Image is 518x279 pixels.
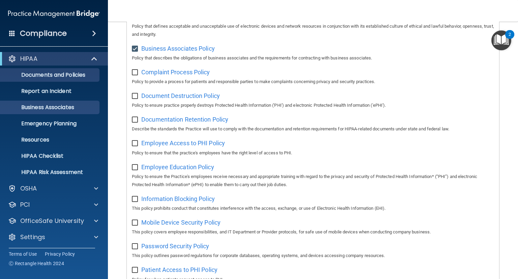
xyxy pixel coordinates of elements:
[141,116,228,123] span: Documentation Retention Policy
[45,251,75,257] a: Privacy Policy
[491,30,511,50] button: Open Resource Center, 2 new notifications
[509,34,511,43] div: 2
[132,228,494,236] p: This policy covers employee responsibilities, and IT Department or Provider protocols, for safe u...
[4,169,96,176] p: HIPAA Risk Assessment
[4,120,96,127] p: Emergency Planning
[402,231,510,258] iframe: Drift Widget Chat Controller
[9,260,64,267] span: Ⓒ Rectangle Health 2024
[4,136,96,143] p: Resources
[4,88,96,95] p: Report an Incident
[141,92,220,99] span: Document Destruction Policy
[8,7,100,21] img: PMB logo
[132,252,494,260] p: This policy outlines password regulations for corporate databases, operating systems, and devices...
[141,219,221,226] span: Mobile Device Security Policy
[132,78,494,86] p: Policy to provide a process for patients and responsible parties to make complaints concerning pr...
[132,149,494,157] p: Policy to ensure that the practice's employees have the right level of access to PHI.
[9,251,37,257] a: Terms of Use
[20,201,30,209] p: PCI
[8,184,98,193] a: OSHA
[4,72,96,78] p: Documents and Policies
[8,55,98,63] a: HIPAA
[8,217,98,225] a: OfficeSafe University
[141,163,214,171] span: Employee Education Policy
[4,104,96,111] p: Business Associates
[141,195,215,202] span: Information Blocking Policy
[8,201,98,209] a: PCI
[132,101,494,109] p: Policy to ensure practice properly destroys Protected Health Information ('PHI') and electronic P...
[132,54,494,62] p: Policy that describes the obligations of business associates and the requirements for contracting...
[132,204,494,212] p: This policy prohibits conduct that constitutes interference with the access, exchange, or use of ...
[8,233,98,241] a: Settings
[141,266,218,273] span: Patient Access to PHI Policy
[132,22,494,39] p: Policy that defines acceptable and unacceptable use of electronic devices and network resources i...
[20,29,67,38] h4: Compliance
[141,69,210,76] span: Complaint Process Policy
[20,217,84,225] p: OfficeSafe University
[141,139,225,147] span: Employee Access to PHI Policy
[20,55,37,63] p: HIPAA
[20,184,37,193] p: OSHA
[4,153,96,159] p: HIPAA Checklist
[141,243,209,250] span: Password Security Policy
[141,45,215,52] span: Business Associates Policy
[132,173,494,189] p: Policy to ensure the Practice's employees receive necessary and appropriate training with regard ...
[20,233,45,241] p: Settings
[132,125,494,133] p: Describe the standards the Practice will use to comply with the documentation and retention requi...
